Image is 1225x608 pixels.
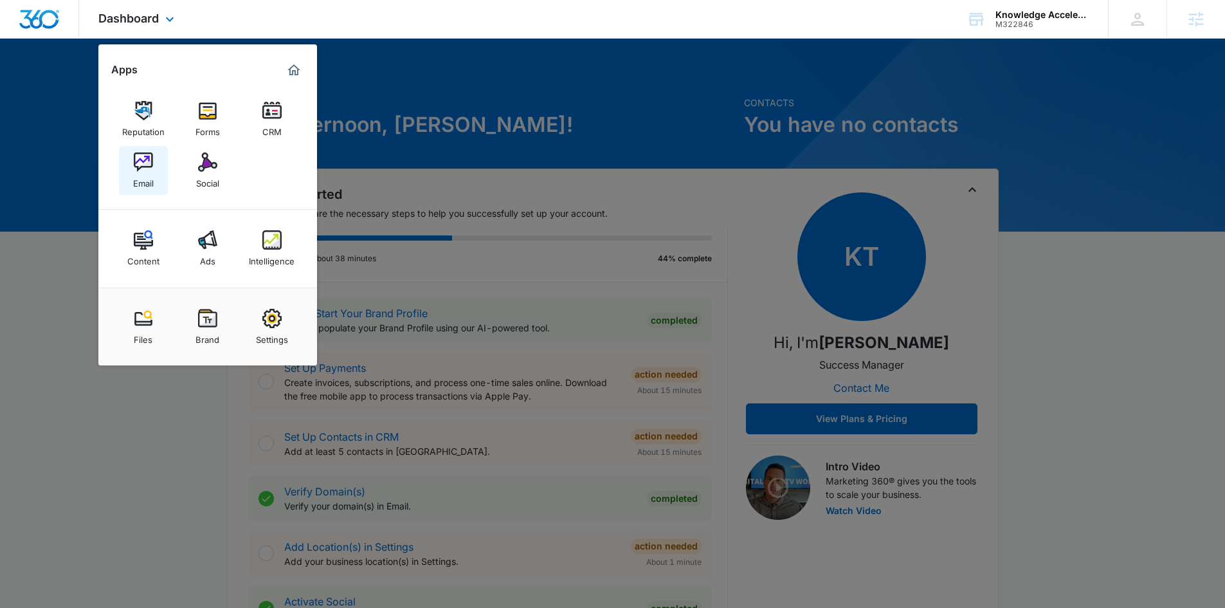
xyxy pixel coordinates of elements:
h2: Apps [111,64,138,76]
a: Brand [183,302,232,351]
a: Ads [183,224,232,273]
a: Social [183,146,232,195]
div: Reputation [122,120,165,137]
a: Forms [183,95,232,143]
div: account id [995,20,1089,29]
div: CRM [262,120,282,137]
a: Reputation [119,95,168,143]
div: Email [133,172,154,189]
div: Brand [195,328,219,345]
div: Ads [200,250,215,266]
a: Email [119,146,168,195]
a: Content [119,224,168,273]
a: Files [119,302,168,351]
div: account name [995,10,1089,20]
div: Files [134,328,152,345]
div: Intelligence [249,250,295,266]
span: Dashboard [98,12,159,25]
a: Settings [248,302,296,351]
div: Settings [256,328,288,345]
div: Forms [195,120,220,137]
a: Marketing 360® Dashboard [284,60,304,80]
a: CRM [248,95,296,143]
div: Content [127,250,159,266]
a: Intelligence [248,224,296,273]
div: Social [196,172,219,189]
